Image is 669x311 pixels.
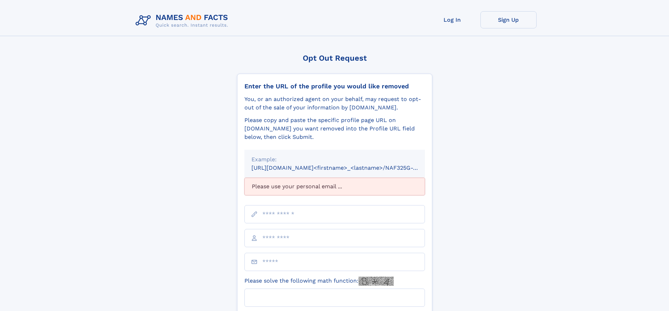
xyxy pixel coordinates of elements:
div: Please copy and paste the specific profile page URL on [DOMAIN_NAME] you want removed into the Pr... [244,116,425,141]
img: Logo Names and Facts [133,11,234,30]
div: You, or an authorized agent on your behalf, may request to opt-out of the sale of your informatio... [244,95,425,112]
div: Example: [251,155,418,164]
div: Please use your personal email ... [244,178,425,195]
div: Opt Out Request [237,54,432,62]
div: Enter the URL of the profile you would like removed [244,82,425,90]
a: Log In [424,11,480,28]
a: Sign Up [480,11,537,28]
label: Please solve the following math function: [244,277,394,286]
small: [URL][DOMAIN_NAME]<firstname>_<lastname>/NAF325G-xxxxxxxx [251,164,438,171]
